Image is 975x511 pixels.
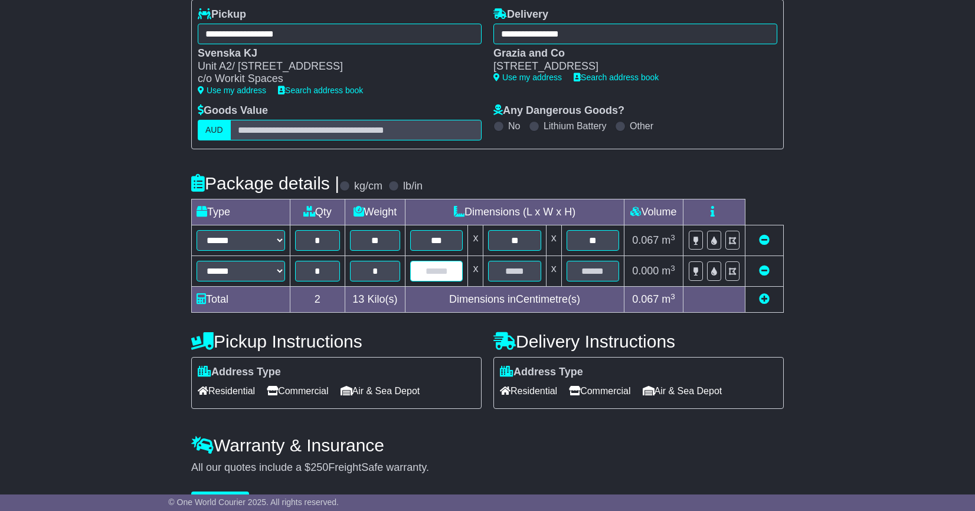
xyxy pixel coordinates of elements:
[191,461,784,474] div: All our quotes include a $ FreightSafe warranty.
[546,225,561,256] td: x
[191,435,784,455] h4: Warranty & Insurance
[544,120,607,132] label: Lithium Battery
[493,332,784,351] h4: Delivery Instructions
[310,461,328,473] span: 250
[198,8,246,21] label: Pickup
[345,199,405,225] td: Weight
[662,265,675,277] span: m
[759,234,770,246] a: Remove this item
[500,366,583,379] label: Address Type
[662,293,675,305] span: m
[267,382,328,400] span: Commercial
[354,180,382,193] label: kg/cm
[546,256,561,287] td: x
[670,233,675,242] sup: 3
[632,234,659,246] span: 0.067
[198,47,470,60] div: Svenska KJ
[759,293,770,305] a: Add new item
[290,287,345,313] td: 2
[198,366,281,379] label: Address Type
[632,293,659,305] span: 0.067
[508,120,520,132] label: No
[643,382,722,400] span: Air & Sea Depot
[468,225,483,256] td: x
[345,287,405,313] td: Kilo(s)
[198,382,255,400] span: Residential
[500,382,557,400] span: Residential
[290,199,345,225] td: Qty
[759,265,770,277] a: Remove this item
[198,120,231,140] label: AUD
[405,287,624,313] td: Dimensions in Centimetre(s)
[198,60,470,73] div: Unit A2/ [STREET_ADDRESS]
[352,293,364,305] span: 13
[168,497,339,507] span: © One World Courier 2025. All rights reserved.
[192,199,290,225] td: Type
[662,234,675,246] span: m
[198,86,266,95] a: Use my address
[493,8,548,21] label: Delivery
[468,256,483,287] td: x
[569,382,630,400] span: Commercial
[192,287,290,313] td: Total
[493,60,765,73] div: [STREET_ADDRESS]
[198,104,268,117] label: Goods Value
[198,73,470,86] div: c/o Workit Spaces
[278,86,363,95] a: Search address book
[624,199,683,225] td: Volume
[670,264,675,273] sup: 3
[493,73,562,82] a: Use my address
[405,199,624,225] td: Dimensions (L x W x H)
[670,292,675,301] sup: 3
[630,120,653,132] label: Other
[574,73,659,82] a: Search address book
[493,104,624,117] label: Any Dangerous Goods?
[403,180,423,193] label: lb/in
[191,332,482,351] h4: Pickup Instructions
[493,47,765,60] div: Grazia and Co
[191,173,339,193] h4: Package details |
[341,382,420,400] span: Air & Sea Depot
[632,265,659,277] span: 0.000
